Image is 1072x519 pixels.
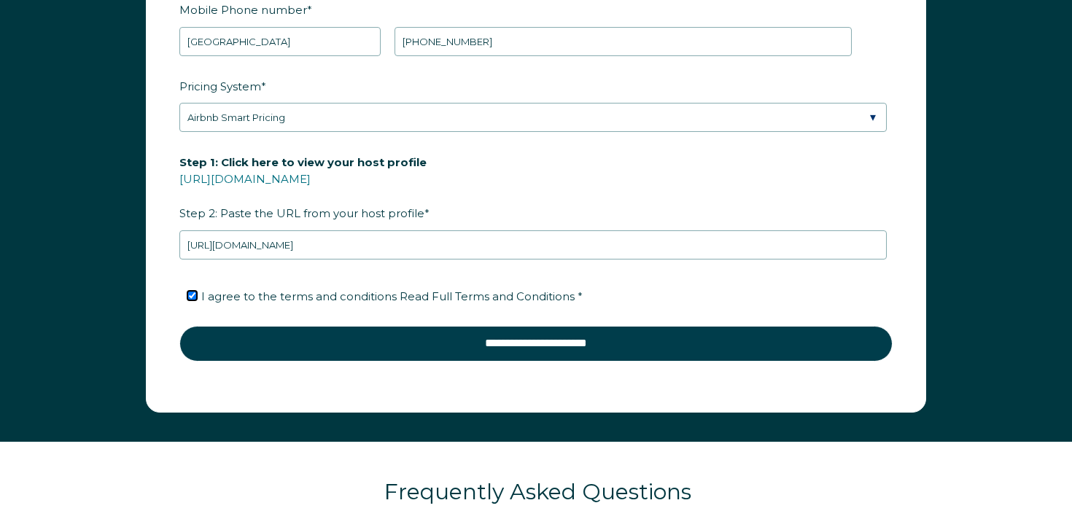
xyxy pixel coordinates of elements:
[179,151,427,225] span: Step 2: Paste the URL from your host profile
[201,289,583,303] span: I agree to the terms and conditions
[400,289,575,303] span: Read Full Terms and Conditions
[397,289,578,303] a: Read Full Terms and Conditions
[179,172,311,186] a: [URL][DOMAIN_NAME]
[187,291,197,300] input: I agree to the terms and conditions Read Full Terms and Conditions *
[384,478,691,505] span: Frequently Asked Questions
[179,230,887,259] input: airbnb.com/users/show/12345
[179,75,261,98] span: Pricing System
[179,151,427,173] span: Step 1: Click here to view your host profile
